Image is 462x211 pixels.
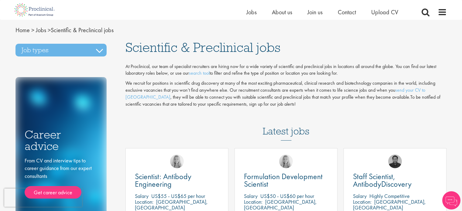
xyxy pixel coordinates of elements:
[353,173,437,188] a: Staff Scientist, AntibodyDiscovery
[135,173,219,188] a: Scientist: Antibody Engineering
[15,44,107,56] h3: Job types
[125,63,447,77] p: At Proclinical, our team of specialist recruiters are hiring now for a wide variety of scientific...
[371,8,398,16] a: Upload CV
[25,129,98,152] h3: Career advice
[48,26,51,34] span: >
[388,155,402,168] img: Mike Raletz
[125,39,280,56] span: Scientific & Preclinical jobs
[263,111,310,141] h3: Latest jobs
[15,26,30,34] a: breadcrumb link to Home
[135,192,149,199] span: Salary
[151,192,205,199] p: US$55 - US$65 per hour
[338,8,356,16] a: Contact
[125,80,447,107] p: We recruit for positions in scientific drug discovery at many of the most exciting pharmaceutical...
[272,8,292,16] a: About us
[135,198,208,211] p: [GEOGRAPHIC_DATA], [GEOGRAPHIC_DATA]
[244,171,323,189] span: Formulation Development Scientist
[353,192,367,199] span: Salary
[31,26,34,34] span: >
[15,26,114,34] span: Scientific & Preclinical jobs
[189,70,210,76] a: search tool
[36,26,46,34] a: breadcrumb link to Jobs
[4,189,82,207] iframe: reCAPTCHA
[25,186,81,199] a: Get career advice
[135,171,191,189] span: Scientist: Antibody Engineering
[353,198,426,211] p: [GEOGRAPHIC_DATA], [GEOGRAPHIC_DATA]
[244,173,328,188] a: Formulation Development Scientist
[279,155,293,168] img: Shannon Briggs
[170,155,184,168] img: Shannon Briggs
[244,192,258,199] span: Salary
[125,94,440,107] span: To be notified of scientific vacancies that are tailored to your specific requirements, sign up f...
[125,87,425,100] a: send your CV to [GEOGRAPHIC_DATA]
[25,157,98,199] div: From CV and interview tips to career guidance from our expert consultants
[353,198,371,205] span: Location:
[135,198,153,205] span: Location:
[260,192,314,199] p: US$50 - US$60 per hour
[353,171,412,189] span: Staff Scientist, AntibodyDiscovery
[442,191,460,209] img: Chatbot
[244,198,262,205] span: Location:
[369,192,410,199] p: Highly Competitive
[246,8,257,16] a: Jobs
[244,198,317,211] p: [GEOGRAPHIC_DATA], [GEOGRAPHIC_DATA]
[307,8,323,16] a: Join us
